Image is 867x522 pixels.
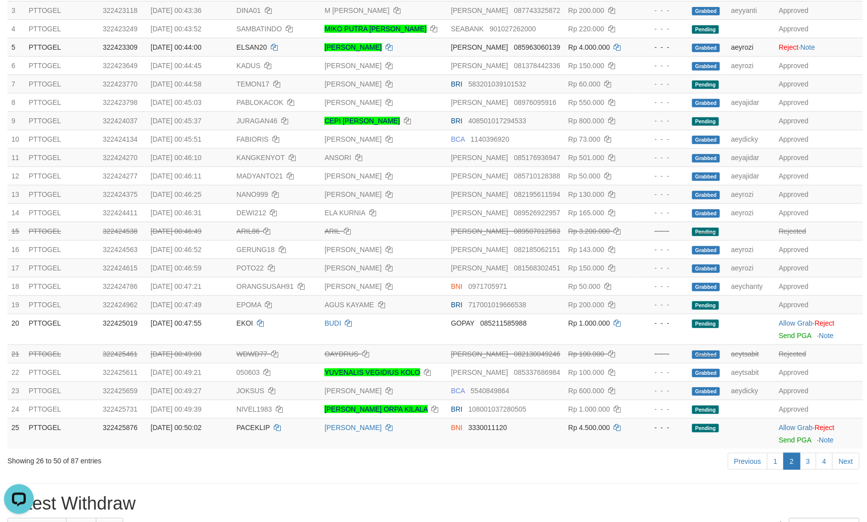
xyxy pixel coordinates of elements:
a: Reject [815,424,835,432]
span: GERUNG18 [236,246,275,254]
span: 322424037 [103,117,138,125]
span: [PERSON_NAME] [451,368,508,376]
span: Copy 089507012563 to clipboard [514,227,560,235]
td: PTTOGEL [25,1,99,19]
span: Grabbed [692,350,720,359]
div: - - - [642,318,684,328]
a: 1 [767,453,784,470]
span: [DATE] 00:46:31 [151,209,201,217]
span: [DATE] 00:44:45 [151,62,201,70]
span: Rp 3.200.000 [568,227,610,235]
span: [DATE] 00:46:25 [151,190,201,198]
span: Grabbed [692,191,720,199]
td: 19 [7,295,25,314]
a: M [PERSON_NAME] [324,6,390,14]
td: Approved [775,93,863,111]
span: 322423309 [103,43,138,51]
td: Approved [775,277,863,295]
span: [DATE] 00:46:11 [151,172,201,180]
span: Copy 082130049246 to clipboard [514,350,560,358]
td: Approved [775,185,863,203]
span: Rp 60.000 [568,80,601,88]
td: PTTOGEL [25,185,99,203]
td: Approved [775,148,863,167]
span: 322424538 [103,227,138,235]
span: [PERSON_NAME] [451,350,508,358]
td: PTTOGEL [25,19,99,38]
a: CEPI [PERSON_NAME] [324,117,400,125]
a: 2 [784,453,800,470]
span: Copy 085176936947 to clipboard [514,154,560,162]
a: Note [819,436,834,444]
td: Approved [775,19,863,38]
span: Grabbed [692,209,720,218]
span: Rp 100.000 [568,368,604,376]
td: 16 [7,240,25,259]
span: [DATE] 00:49:00 [151,350,201,358]
a: [PERSON_NAME] [324,80,382,88]
span: WDWD77 [236,350,267,358]
td: Approved [775,167,863,185]
td: aeyrozi [727,56,775,75]
td: 3 [7,1,25,19]
a: [PERSON_NAME] [324,43,382,51]
span: 322425461 [103,350,138,358]
span: [DATE] 00:46:59 [151,264,201,272]
span: [DATE] 00:45:03 [151,98,201,106]
a: [PERSON_NAME] [324,98,382,106]
span: Copy 08976095916 to clipboard [514,98,557,106]
a: Send PGA [779,436,811,444]
span: [PERSON_NAME] [451,246,508,254]
td: Approved [775,363,863,381]
span: Pending [692,406,719,414]
td: PTTOGEL [25,111,99,130]
span: EKOI [236,319,253,327]
span: SAMBATINDO [236,25,282,33]
a: ELA KURNIA [324,209,365,217]
span: [PERSON_NAME] [451,264,508,272]
td: PTTOGEL [25,93,99,111]
span: [PERSON_NAME] [451,62,508,70]
span: 322425659 [103,387,138,395]
span: [DATE] 00:43:36 [151,6,201,14]
span: [PERSON_NAME] [451,209,508,217]
td: 24 [7,400,25,418]
span: BRI [451,80,463,88]
span: 322425611 [103,368,138,376]
span: Rp 501.000 [568,154,604,162]
td: 5 [7,38,25,56]
span: Pending [692,117,719,126]
a: Send PGA [779,332,811,340]
div: - - - [642,226,684,236]
span: [DATE] 00:47:21 [151,282,201,290]
div: - - - [642,24,684,34]
span: PABLOKACOK [236,98,284,106]
span: Rp 600.000 [568,387,604,395]
td: PTTOGEL [25,345,99,363]
span: [PERSON_NAME] [451,154,508,162]
div: - - - [642,97,684,107]
td: 13 [7,185,25,203]
span: FABIORIS [236,135,269,143]
span: Copy 085963060139 to clipboard [514,43,560,51]
td: Approved [775,381,863,400]
a: BUDI [324,319,341,327]
span: Pending [692,25,719,34]
span: POTO22 [236,264,264,272]
div: - - - [642,300,684,310]
span: Rp 220.000 [568,25,604,33]
span: BCA [451,387,465,395]
span: [PERSON_NAME] [451,43,508,51]
a: Note [819,332,834,340]
td: PTTOGEL [25,75,99,93]
div: - - - [642,79,684,89]
td: PTTOGEL [25,314,99,345]
td: PTTOGEL [25,400,99,418]
span: [DATE] 00:45:51 [151,135,201,143]
a: MIKO PUTRA [PERSON_NAME] [324,25,426,33]
a: [PERSON_NAME] [324,62,382,70]
span: Copy 082185062151 to clipboard [514,246,560,254]
td: 11 [7,148,25,167]
a: [PERSON_NAME] [324,424,382,432]
span: KADUS [236,62,260,70]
